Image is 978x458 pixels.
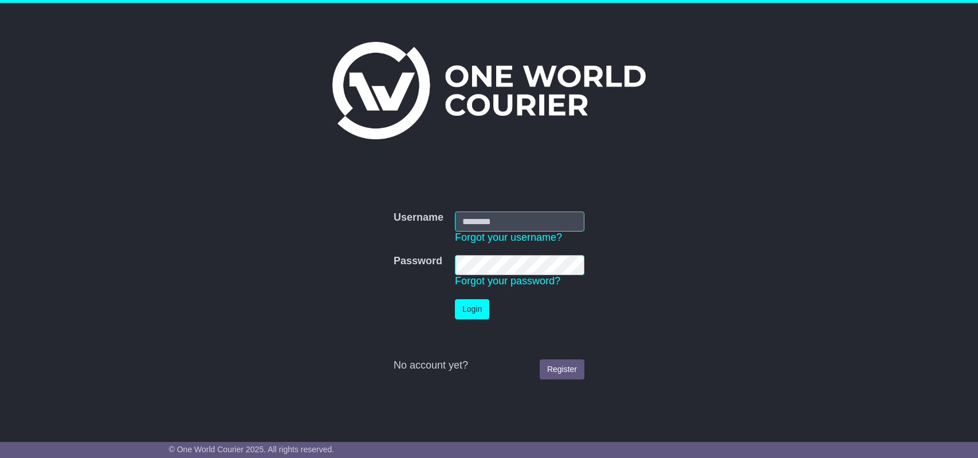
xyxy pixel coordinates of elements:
[455,232,562,243] a: Forgot your username?
[394,212,443,224] label: Username
[332,42,645,139] img: One World
[455,275,560,287] a: Forgot your password?
[169,445,335,454] span: © One World Courier 2025. All rights reserved.
[455,299,489,319] button: Login
[394,359,584,372] div: No account yet?
[394,255,442,268] label: Password
[540,359,584,379] a: Register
